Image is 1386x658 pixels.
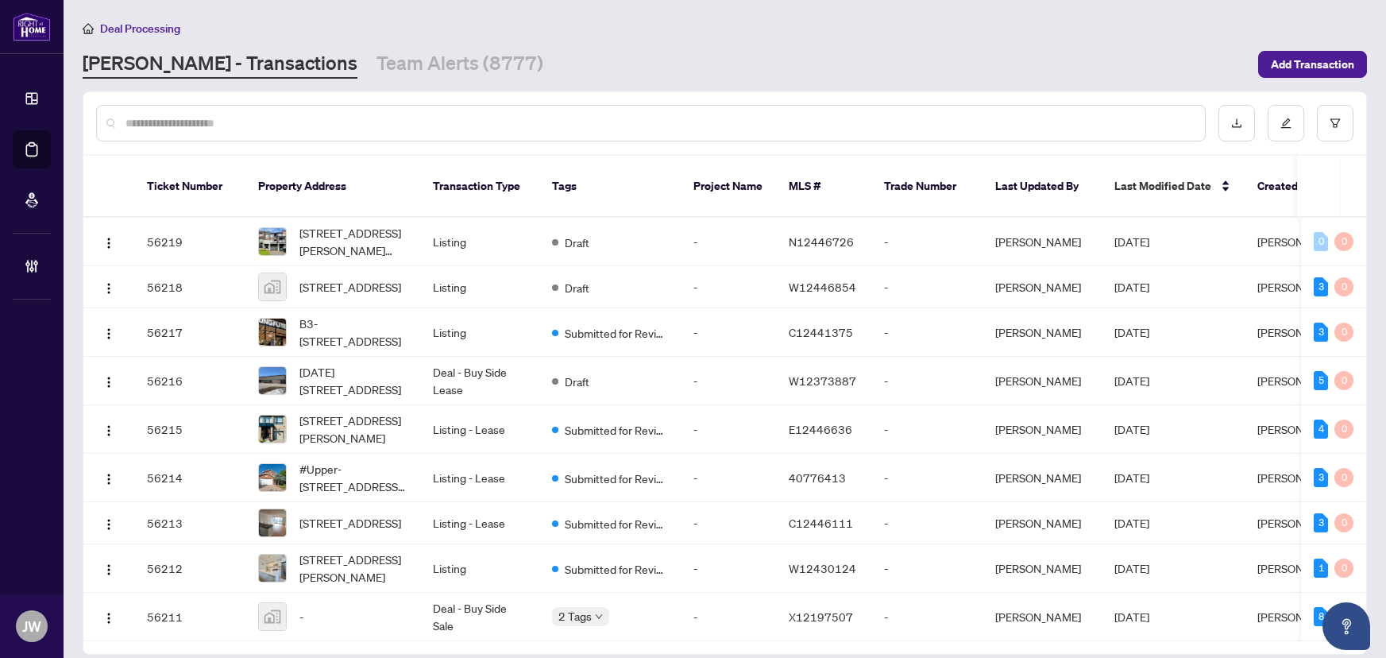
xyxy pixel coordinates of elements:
[1317,105,1353,141] button: filter
[134,308,245,357] td: 56217
[789,325,853,339] span: C12441375
[983,357,1102,405] td: [PERSON_NAME]
[539,156,681,218] th: Tags
[983,405,1102,454] td: [PERSON_NAME]
[1114,610,1149,624] span: [DATE]
[776,156,871,218] th: MLS #
[558,607,592,625] span: 2 Tags
[565,560,668,578] span: Submitted for Review
[681,156,776,218] th: Project Name
[789,516,853,530] span: C12446111
[565,324,668,342] span: Submitted for Review
[1334,323,1353,342] div: 0
[96,416,122,442] button: Logo
[1330,118,1341,129] span: filter
[1334,559,1353,578] div: 0
[299,551,407,586] span: [STREET_ADDRESS][PERSON_NAME]
[420,218,539,266] td: Listing
[1314,323,1328,342] div: 3
[102,612,115,625] img: Logo
[259,464,286,491] img: thumbnail-img
[299,412,407,447] span: [STREET_ADDRESS][PERSON_NAME]
[420,405,539,454] td: Listing - Lease
[259,603,286,630] img: thumbnail-img
[1314,607,1328,626] div: 8
[96,229,122,254] button: Logo
[983,544,1102,593] td: [PERSON_NAME]
[1257,516,1343,530] span: [PERSON_NAME]
[1257,561,1343,575] span: [PERSON_NAME]
[681,266,776,308] td: -
[1257,470,1343,485] span: [PERSON_NAME]
[789,374,856,388] span: W12373887
[1334,371,1353,390] div: 0
[681,405,776,454] td: -
[1114,280,1149,294] span: [DATE]
[1257,422,1343,436] span: [PERSON_NAME]
[1257,610,1343,624] span: [PERSON_NAME]
[871,218,983,266] td: -
[420,544,539,593] td: Listing
[96,510,122,536] button: Logo
[420,308,539,357] td: Listing
[983,454,1102,502] td: [PERSON_NAME]
[259,367,286,394] img: thumbnail-img
[565,234,589,251] span: Draft
[871,454,983,502] td: -
[259,319,286,346] img: thumbnail-img
[1245,156,1340,218] th: Created By
[134,357,245,405] td: 56216
[102,563,115,576] img: Logo
[681,454,776,502] td: -
[595,613,603,621] span: down
[299,514,401,532] span: [STREET_ADDRESS]
[565,515,668,532] span: Submitted for Review
[259,228,286,255] img: thumbnail-img
[420,593,539,641] td: Deal - Buy Side Sale
[871,266,983,308] td: -
[1314,420,1328,439] div: 4
[259,273,286,300] img: thumbnail-img
[134,218,245,266] td: 56219
[983,593,1102,641] td: [PERSON_NAME]
[789,470,846,485] span: 40776413
[96,274,122,300] button: Logo
[102,424,115,437] img: Logo
[83,23,94,34] span: home
[22,615,41,637] span: JW
[871,357,983,405] td: -
[1314,468,1328,487] div: 3
[983,266,1102,308] td: [PERSON_NAME]
[134,502,245,544] td: 56213
[681,218,776,266] td: -
[420,502,539,544] td: Listing - Lease
[134,266,245,308] td: 56218
[983,156,1102,218] th: Last Updated By
[96,555,122,581] button: Logo
[376,50,543,79] a: Team Alerts (8777)
[102,237,115,250] img: Logo
[565,279,589,296] span: Draft
[134,593,245,641] td: 56211
[245,156,420,218] th: Property Address
[1268,105,1304,141] button: edit
[1114,177,1211,195] span: Last Modified Date
[96,604,122,629] button: Logo
[681,593,776,641] td: -
[259,416,286,443] img: thumbnail-img
[789,422,852,436] span: E12446636
[1314,513,1328,532] div: 3
[102,327,115,340] img: Logo
[1334,513,1353,532] div: 0
[420,266,539,308] td: Listing
[134,156,245,218] th: Ticket Number
[1114,561,1149,575] span: [DATE]
[1271,52,1354,77] span: Add Transaction
[871,502,983,544] td: -
[871,156,983,218] th: Trade Number
[259,509,286,536] img: thumbnail-img
[134,454,245,502] td: 56214
[1218,105,1255,141] button: download
[789,234,854,249] span: N12446726
[1314,277,1328,296] div: 3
